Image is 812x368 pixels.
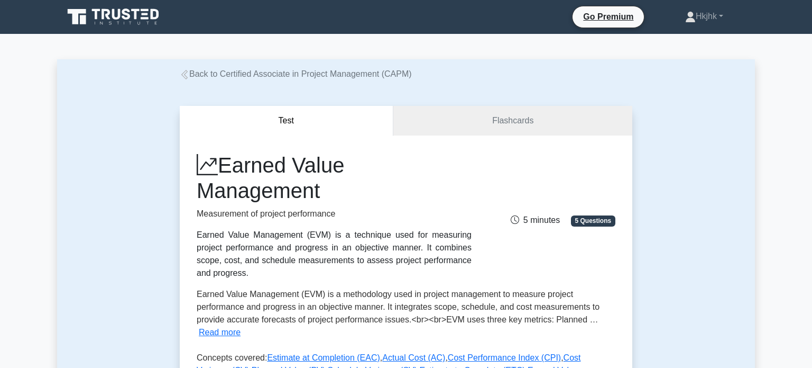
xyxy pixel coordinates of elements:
a: Flashcards [393,106,632,136]
h1: Earned Value Management [197,152,472,203]
span: 5 Questions [571,216,615,226]
a: Hkjhk [660,6,749,27]
button: Read more [199,326,241,339]
button: Test [180,106,393,136]
a: Actual Cost (AC) [382,353,445,362]
div: Earned Value Management (EVM) is a technique used for measuring project performance and progress ... [197,229,472,280]
span: 5 minutes [511,216,560,225]
a: Cost Performance Index (CPI) [448,353,561,362]
a: Estimate at Completion (EAC) [267,353,380,362]
a: Go Premium [577,10,640,23]
a: Back to Certified Associate in Project Management (CAPM) [180,69,412,78]
span: Earned Value Management (EVM) is a methodology used in project management to measure project perf... [197,290,599,324]
p: Measurement of project performance [197,208,472,220]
